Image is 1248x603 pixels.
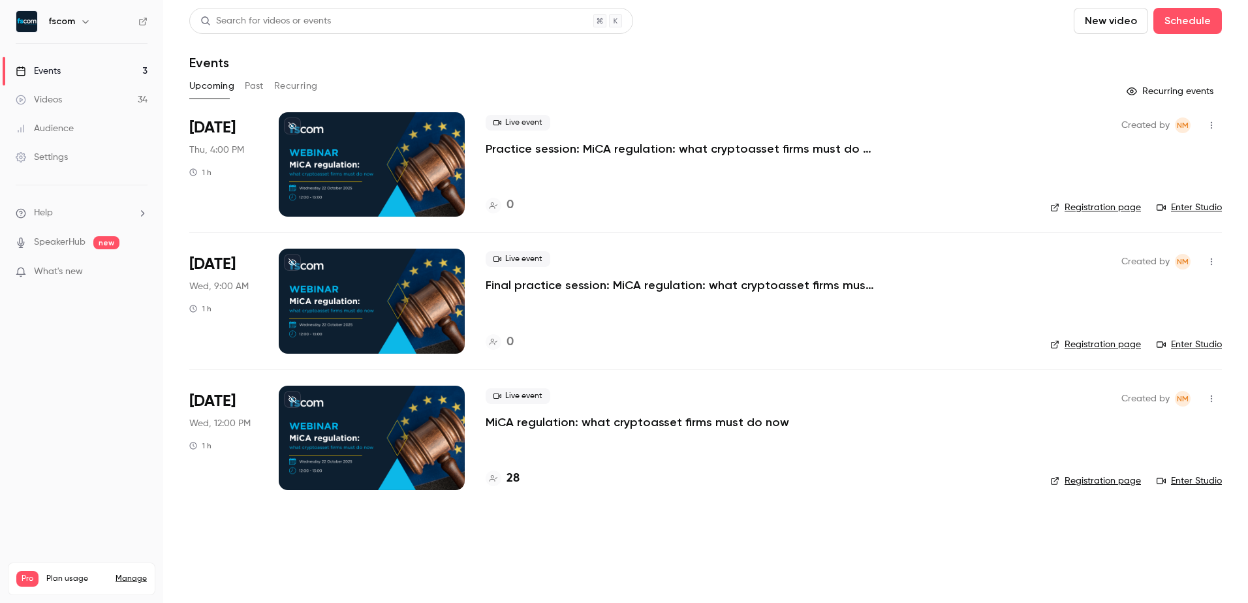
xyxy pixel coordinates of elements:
span: [DATE] [189,391,236,412]
span: Plan usage [46,574,108,584]
span: What's new [34,265,83,279]
span: Created by [1121,254,1170,270]
a: Registration page [1050,474,1141,487]
span: Live event [486,388,550,404]
a: Enter Studio [1157,201,1222,214]
button: Schedule [1153,8,1222,34]
span: Thu, 4:00 PM [189,144,244,157]
a: 0 [486,196,514,214]
h1: Events [189,55,229,70]
span: new [93,236,119,249]
div: 1 h [189,441,211,451]
span: Niamh McConaghy [1175,391,1191,407]
span: Live event [486,115,550,131]
h4: 28 [507,470,520,487]
a: 0 [486,333,514,351]
div: Events [16,65,61,78]
span: Help [34,206,53,220]
a: Enter Studio [1157,338,1222,351]
span: Niamh McConaghy [1175,254,1191,270]
span: Wed, 12:00 PM [189,417,251,430]
a: Practice session: MiCA regulation: what cryptoasset firms must do now [486,141,877,157]
span: NM [1177,117,1189,133]
div: Oct 22 Wed, 9:00 AM (Europe/London) [189,249,258,353]
button: Recurring [274,76,318,97]
h4: 0 [507,333,514,351]
div: Search for videos or events [200,14,331,28]
button: New video [1074,8,1148,34]
span: NM [1177,391,1189,407]
a: Manage [116,574,147,584]
div: Oct 16 Thu, 4:00 PM (Europe/London) [189,112,258,217]
a: Enter Studio [1157,474,1222,487]
button: Upcoming [189,76,234,97]
span: [DATE] [189,117,236,138]
a: MiCA regulation: what cryptoasset firms must do now [486,414,789,430]
div: Videos [16,93,62,106]
span: Created by [1121,117,1170,133]
a: Final practice session: MiCA regulation: what cryptoasset firms must do now [486,277,877,293]
span: Live event [486,251,550,267]
div: Oct 22 Wed, 12:00 PM (Europe/London) [189,386,258,490]
button: Recurring events [1121,81,1222,102]
a: 28 [486,470,520,487]
span: NM [1177,254,1189,270]
a: Registration page [1050,201,1141,214]
span: Wed, 9:00 AM [189,280,249,293]
h6: fscom [48,15,75,28]
a: SpeakerHub [34,236,86,249]
h4: 0 [507,196,514,214]
a: Registration page [1050,338,1141,351]
div: 1 h [189,167,211,178]
div: 1 h [189,303,211,314]
span: Pro [16,571,39,587]
li: help-dropdown-opener [16,206,148,220]
span: [DATE] [189,254,236,275]
span: Niamh McConaghy [1175,117,1191,133]
button: Past [245,76,264,97]
img: fscom [16,11,37,32]
div: Settings [16,151,68,164]
div: Audience [16,122,74,135]
span: Created by [1121,391,1170,407]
